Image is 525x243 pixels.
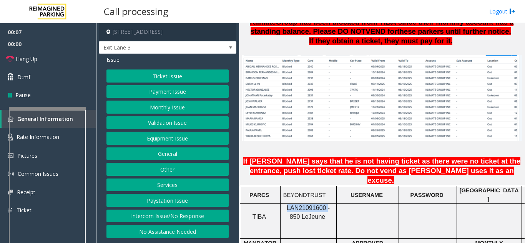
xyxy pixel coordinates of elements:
button: Services [106,179,229,192]
img: 'icon' [8,190,13,195]
h3: Call processing [100,2,172,21]
a: General Information [2,110,96,128]
span: Hang Up [16,55,37,63]
button: Monthly Issue [106,101,229,114]
span: PARCS [249,192,269,198]
button: Ticket Issue [106,69,229,83]
button: Intercom Issue/No Response [106,210,229,223]
img: 'icon' [8,171,14,177]
span: If they obtain a ticket, they must pay for it. [309,37,452,45]
span: USERNAME [351,192,383,198]
button: Other [106,163,229,176]
span: these parkers until further notice. [397,27,511,35]
span: VEND for [366,27,397,35]
button: General [106,147,229,160]
button: No Assistance Needed [106,225,229,238]
button: Payment Issue [106,85,229,98]
span: Exit Lane 3 [99,41,209,54]
span: Pause [15,91,31,99]
span: LAN21091600 - 850 Le [287,205,330,220]
span: Dtmf [17,73,30,81]
span: Issue [106,56,120,64]
button: Equipment Issue [106,132,229,145]
img: 'icon' [8,116,13,122]
span: Klimate [250,18,276,26]
span: [GEOGRAPHIC_DATA] [460,187,519,202]
img: 'icon' [8,207,13,214]
span: Jeune [309,213,326,220]
span: BEYONDTRUST [283,192,326,198]
a: Logout [489,7,515,15]
img: logout [509,7,515,15]
button: Paystation Issue [106,194,229,207]
img: 'icon' [8,153,13,158]
button: Validation Issue [106,116,229,129]
img: c2ca93138f6b484f8c859405df5a3603.jpg [242,55,522,141]
span: PASSWORD [410,192,443,198]
span: If [PERSON_NAME] says that he is not having ticket as there were no ticket at the entrance, push ... [243,157,521,184]
h4: [STREET_ADDRESS] [99,23,236,41]
img: 'icon' [8,134,13,141]
span: TIBA [253,213,266,220]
